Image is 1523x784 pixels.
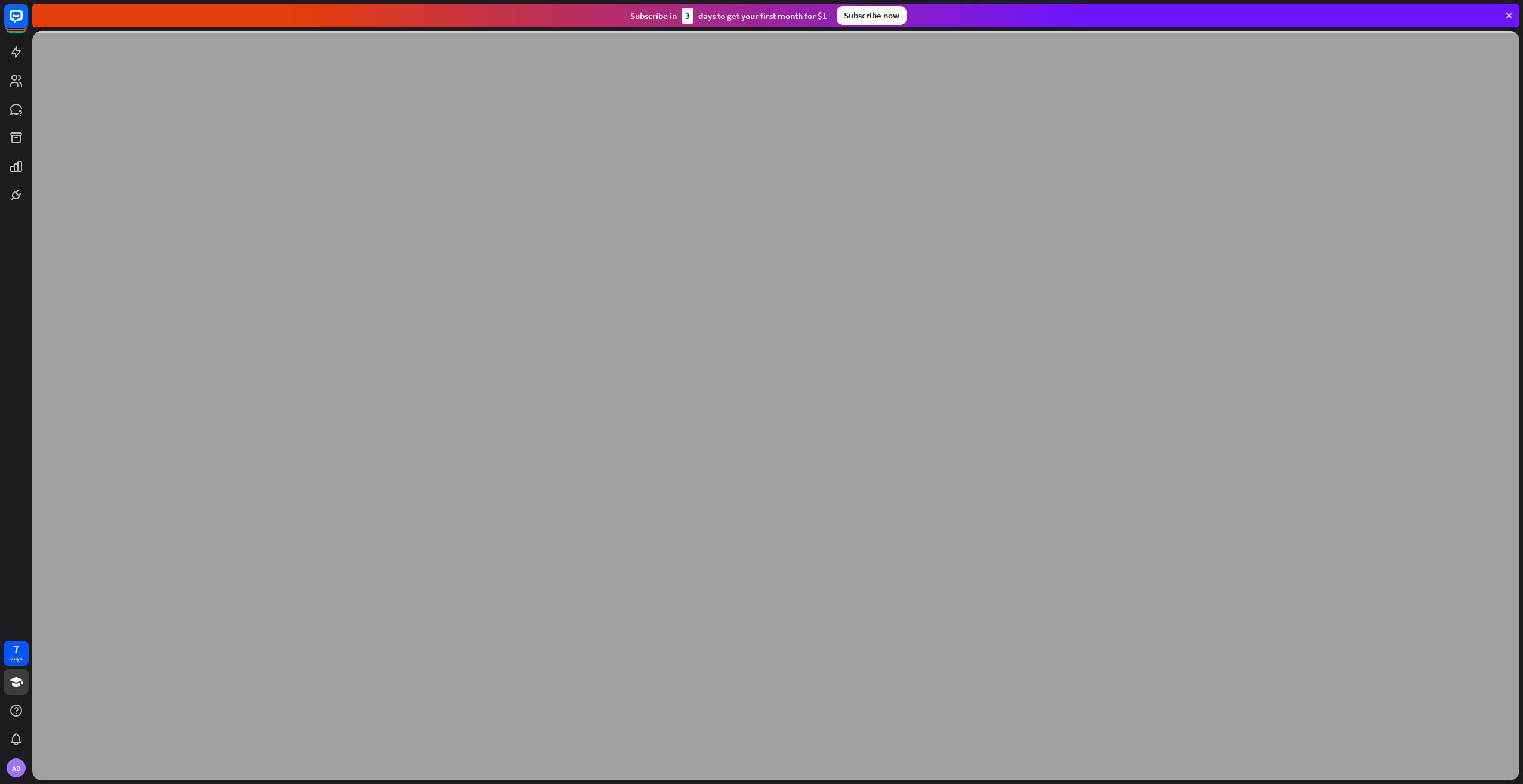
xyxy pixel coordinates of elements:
[10,655,22,663] div: days
[837,6,907,25] div: Subscribe now
[682,8,693,24] div: 3
[630,8,827,24] div: Subscribe in days to get your first month for $1
[7,758,26,777] div: AB
[4,641,29,666] a: 7 days
[13,644,19,655] div: 7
